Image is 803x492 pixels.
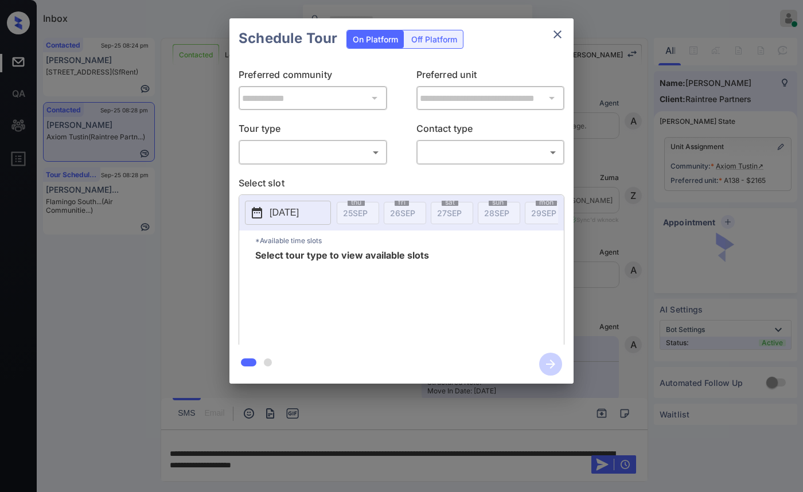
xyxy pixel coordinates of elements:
p: Select slot [239,176,564,194]
h2: Schedule Tour [229,18,346,58]
p: Contact type [416,122,565,140]
p: Tour type [239,122,387,140]
p: *Available time slots [255,231,564,251]
button: close [546,23,569,46]
p: Preferred unit [416,68,565,86]
p: [DATE] [270,206,299,220]
div: Off Platform [406,30,463,48]
button: [DATE] [245,201,331,225]
p: Preferred community [239,68,387,86]
div: On Platform [347,30,404,48]
span: Select tour type to view available slots [255,251,429,342]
